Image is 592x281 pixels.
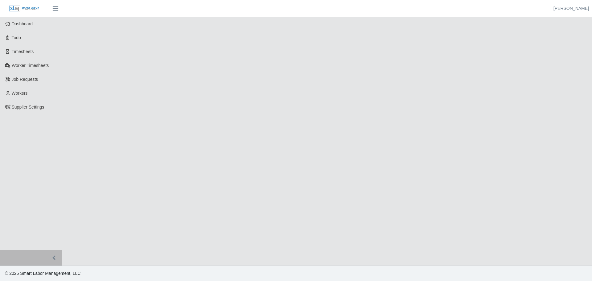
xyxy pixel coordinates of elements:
[12,35,21,40] span: Todo
[5,271,80,276] span: © 2025 Smart Labor Management, LLC
[553,5,589,12] a: [PERSON_NAME]
[12,21,33,26] span: Dashboard
[12,49,34,54] span: Timesheets
[12,91,28,96] span: Workers
[12,77,38,82] span: Job Requests
[9,5,39,12] img: SLM Logo
[12,63,49,68] span: Worker Timesheets
[12,105,44,110] span: Supplier Settings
